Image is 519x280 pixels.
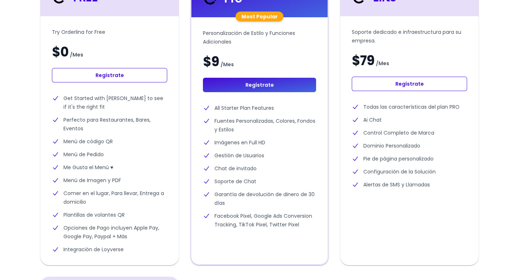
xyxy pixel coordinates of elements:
li: Get Started with [PERSON_NAME] to see if it's the right fit [52,94,167,111]
li: Fuentes Personalizadas, Colores, Fondos y Estilos [203,117,316,134]
span: $79 [352,54,374,68]
li: Imágenes en Full HD [203,138,316,147]
li: Alertas de SMS y Llamadas [352,180,467,189]
span: $0 [52,45,68,59]
li: Perfecto para Restaurantes, Bares, Eventos [52,116,167,133]
p: Personalización de Estilo y Funciones Adicionales [203,29,316,46]
li: All Starter Plan Features [203,104,316,112]
li: Plantillas de volantes QR [52,211,167,219]
li: Pie de página personalizado [352,154,467,163]
a: Regístrate [203,78,316,92]
a: Regístrate [52,68,167,82]
li: Integración de Loyverse [52,245,167,254]
li: Me Gusta el Menú ♥ [52,163,167,172]
li: Menú de código QR [52,137,167,146]
li: Chat de invitado [203,164,316,173]
li: Soporte de Chat [203,177,316,186]
li: Todas las características del plan PRO [352,103,467,111]
li: Dominio Personalizado [352,141,467,150]
li: Menú de Pedido [52,150,167,159]
li: Opciones de Pago incluyen Apple Pay, Google Pay, Paypal + Más [52,223,167,241]
p: Try Orderlina for Free [52,28,167,36]
li: Configuración de la Solución [352,167,467,176]
li: Comer en el lugar, Para llevar, Entrega a domicilio [52,189,167,206]
li: Ai Chat [352,116,467,124]
li: Facebook Pixel, Google Ads Conversion Tracking, TikTok Pixel, Twitter Pixel [203,212,316,229]
li: Control Completo de Marca [352,128,467,137]
div: Most Popular [236,12,284,22]
span: / Mes [376,59,389,68]
span: $9 [203,55,219,69]
li: Gestión de Usuarios [203,151,316,160]
span: / Mes [70,50,83,59]
p: Soporte dedicado e infraestructura para su empresa. [352,28,467,45]
li: Menú de Imagen y PDF [52,176,167,185]
li: Garantía de devolución de dinero de 30 días [203,190,316,207]
span: / Mes [221,60,234,69]
a: Regístrate [352,77,467,91]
